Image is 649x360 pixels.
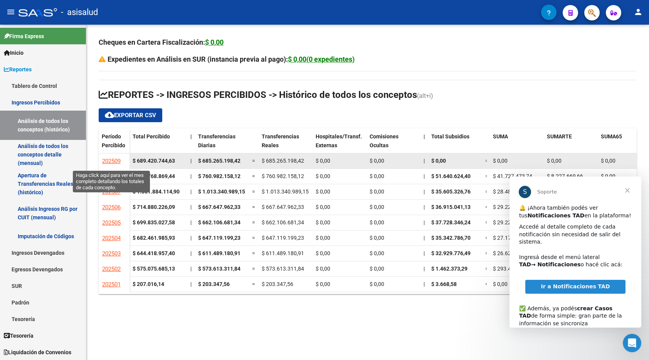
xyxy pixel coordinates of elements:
mat-icon: cloud_download [105,110,114,119]
span: $ 203.347,56 [262,281,293,287]
span: $ 0,00 [370,204,384,210]
span: $ 41.727.473,74 [493,173,532,179]
span: = [252,188,255,195]
span: = [485,173,488,179]
span: $ 0,00 [316,266,330,272]
datatable-header-cell: Hospitales/Transf. Externas [313,128,367,161]
span: $ 0,00 [493,158,508,164]
span: Período Percibido [102,133,125,148]
span: $ 0,00 [370,219,384,225]
span: = [485,235,488,241]
span: | [190,235,192,241]
span: Liquidación de Convenios [4,348,71,357]
datatable-header-cell: Período Percibido [99,128,129,161]
span: $ 0,00 [370,188,384,195]
span: | [190,158,192,164]
span: | [190,188,192,195]
span: $ 0,00 [370,235,384,241]
datatable-header-cell: SUMA [490,128,544,161]
datatable-header-cell: SUMARTE [544,128,598,161]
span: REPORTES -> INGRESOS PERCIBIDOS -> Histórico de todos los conceptos [99,89,417,100]
span: $ 685.265.198,42 [262,158,304,164]
span: $ 28.484.402,29 [493,188,532,195]
span: $ 667.647.962,33 [262,204,304,210]
span: | [424,235,425,241]
iframe: Intercom live chat [623,334,641,352]
span: 202504 [102,235,121,242]
span: $ 662.106.681,34 [198,219,240,225]
span: | [424,281,425,287]
span: $ 26.626.826,70 [493,250,532,256]
span: $ 35.605.326,76 [431,188,471,195]
span: | [190,133,192,140]
span: $ 0,00 [316,235,330,241]
span: | [190,204,192,210]
span: = [485,281,488,287]
span: $ 29.221.500,72 [493,204,532,210]
span: | [424,250,425,256]
span: 202509 [102,158,121,165]
span: $ 760.982.158,12 [198,173,240,179]
span: $ 0,00 [316,250,330,256]
span: $ 27.170.002,40 [493,235,532,241]
strong: $ 815.768.869,44 [133,173,175,179]
span: = [252,235,255,241]
strong: $ 699.835.027,58 [133,219,175,225]
span: $ 647.119.199,23 [262,235,304,241]
iframe: Intercom live chat mensaje [509,177,641,328]
span: $ 685.265.198,42 [198,158,240,164]
span: $ 573.613.311,84 [262,266,304,272]
strong: Cheques en Cartera Fiscalización: [99,38,224,46]
span: $ 1.462.373,29 [431,266,467,272]
span: = [485,188,488,195]
span: SUMA65 [601,133,622,140]
span: Transferencias Reales [262,133,299,148]
span: Firma Express [4,32,44,40]
span: SUMA [493,133,508,140]
span: $ 0,00 [316,281,330,287]
span: $ 8.227.669,66 [547,173,583,179]
span: $ 0,00 [370,158,384,164]
span: $ 573.613.311,84 [198,266,240,272]
span: $ 662.106.681,34 [262,219,304,225]
span: $ 0,00 [370,281,384,287]
strong: $ 207.016,14 [133,281,164,287]
datatable-header-cell: Transferencias Reales [259,128,313,161]
span: (alt+i) [417,92,433,99]
span: | [424,219,425,225]
span: $ 37.728.346,24 [431,219,471,225]
datatable-header-cell: Transferencias Diarias [195,128,249,161]
datatable-header-cell: | [420,128,428,161]
span: Tesorería [4,331,34,340]
span: | [190,173,192,179]
span: = [485,219,488,225]
div: $ 0,00 [205,37,224,48]
span: = [252,173,255,179]
span: $ 0,00 [547,158,562,164]
strong: Expedientes en Análisis en SUR (instancia previa al pago): [108,55,355,63]
span: 202503 [102,250,121,257]
span: $ 203.347,56 [198,281,230,287]
span: $ 35.342.786,70 [431,235,471,241]
span: $ 0,00 [316,204,330,210]
strong: $ 1.061.884.114,90 [133,188,180,195]
span: $ 760.982.158,12 [262,173,304,179]
div: ✅ Además, ya podés de forma simple: gran parte de la información se sincroniza automáticamente y ... [10,121,122,173]
span: | [424,158,425,164]
span: Total Subsidios [431,133,469,140]
span: | [190,281,192,287]
datatable-header-cell: Total Percibido [129,128,187,161]
span: Transferencias Diarias [198,133,235,148]
span: | [424,266,425,272]
span: $ 0,00 [316,188,330,195]
span: SUMARTE [547,133,572,140]
datatable-header-cell: Comisiones Ocultas [367,128,420,161]
span: = [252,158,255,164]
div: $ 0,00(0 expedientes) [288,54,355,65]
span: = [252,281,255,287]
